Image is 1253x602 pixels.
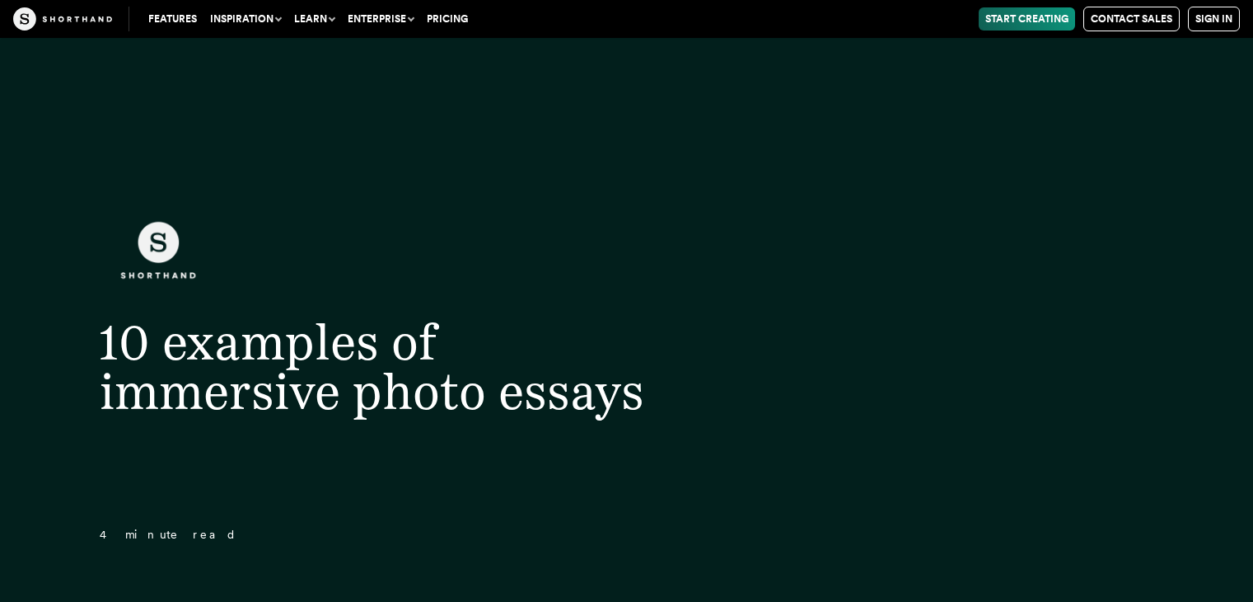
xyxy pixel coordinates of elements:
a: Pricing [420,7,475,31]
h1: 10 examples of immersive photo essays [67,317,720,416]
a: Contact Sales [1083,7,1180,31]
a: Features [142,7,203,31]
button: Enterprise [341,7,420,31]
button: Inspiration [203,7,288,31]
p: 4 minute read [67,525,720,545]
img: The Craft [13,7,112,31]
a: Start Creating [979,7,1075,31]
button: Learn [288,7,341,31]
a: Sign in [1188,7,1240,31]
